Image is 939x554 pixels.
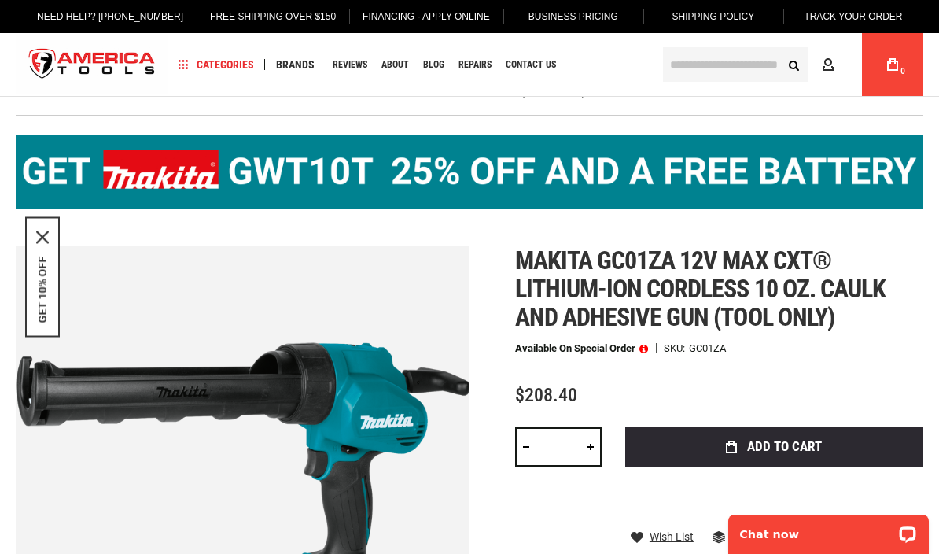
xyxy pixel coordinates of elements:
[515,246,886,332] span: Makita gc01za 12v max cxt® lithium-ion cordless 10 oz. caulk and adhesive gun (tool only)
[16,35,168,94] img: America Tools
[631,530,694,544] a: Wish List
[672,11,755,22] span: Shipping Policy
[515,384,577,406] span: $208.40
[664,343,689,353] strong: SKU
[276,59,315,70] span: Brands
[171,54,261,76] a: Categories
[36,257,49,323] button: GET 10% OFF
[36,231,49,244] button: Close
[713,530,776,544] a: Compare
[36,231,49,244] svg: close icon
[179,59,254,70] span: Categories
[718,504,939,554] iframe: LiveChat chat widget
[269,54,322,76] a: Brands
[747,440,822,453] span: Add to Cart
[650,531,694,542] span: Wish List
[900,67,905,76] span: 0
[458,60,492,69] span: Repairs
[416,54,451,76] a: Blog
[689,343,726,353] div: GC01ZA
[326,54,374,76] a: Reviews
[515,343,648,354] p: Available on Special Order
[381,60,409,69] span: About
[625,427,923,467] button: Add to Cart
[878,33,908,96] a: 0
[16,135,923,209] img: BOGO: Buy the Makita® XGT IMpact Wrench (GWT10T), get the BL4040 4ah Battery FREE!
[451,54,499,76] a: Repairs
[16,35,168,94] a: store logo
[779,50,808,79] button: Search
[622,471,926,517] iframe: Secure express checkout frame
[499,54,563,76] a: Contact Us
[333,60,367,69] span: Reviews
[423,60,444,69] span: Blog
[506,60,556,69] span: Contact Us
[374,54,416,76] a: About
